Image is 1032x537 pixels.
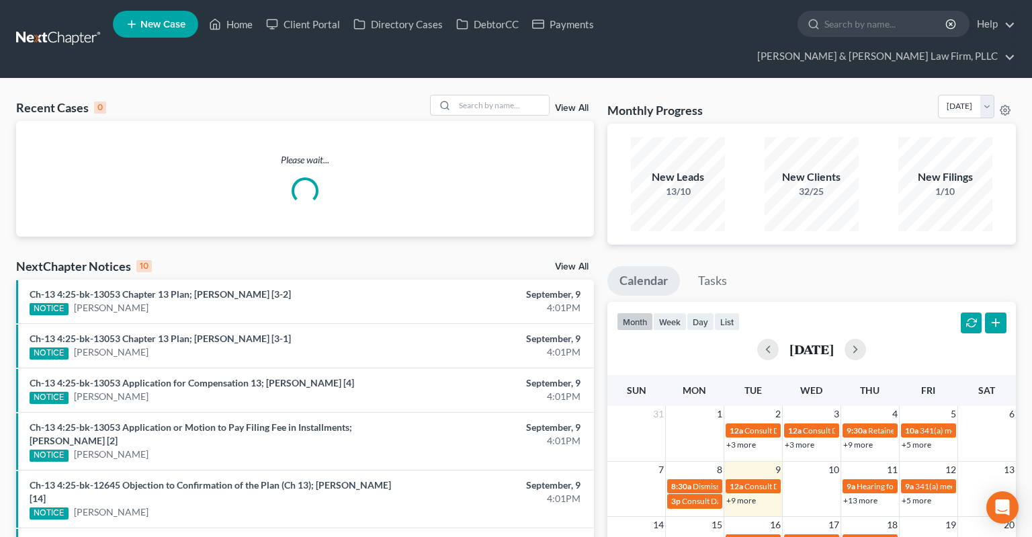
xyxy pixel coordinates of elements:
span: 2 [774,406,782,422]
div: NOTICE [30,450,69,462]
span: Consult Date for [PERSON_NAME] [803,425,925,436]
a: Help [970,12,1015,36]
a: Ch-13 4:25-bk-12645 Objection to Confirmation of the Plan (Ch 13); [PERSON_NAME] [14] [30,479,391,504]
div: September, 9 [406,332,580,345]
span: 15 [710,517,724,533]
span: Sat [978,384,995,396]
a: [PERSON_NAME] [74,390,148,403]
a: [PERSON_NAME] [74,505,148,519]
a: [PERSON_NAME] & [PERSON_NAME] Law Firm, PLLC [750,44,1015,69]
a: Client Portal [259,12,347,36]
a: Tasks [686,266,739,296]
span: 12a [788,425,802,436]
div: Recent Cases [16,99,106,116]
a: Directory Cases [347,12,449,36]
a: View All [555,104,589,113]
a: [PERSON_NAME] [74,301,148,315]
a: +3 more [785,440,814,450]
span: 14 [652,517,665,533]
div: NOTICE [30,303,69,315]
a: +5 more [902,440,931,450]
span: 19 [944,517,957,533]
span: 3p [671,496,681,506]
a: [PERSON_NAME] [74,345,148,359]
button: month [617,313,653,331]
div: NextChapter Notices [16,258,152,274]
a: DebtorCC [449,12,525,36]
a: Calendar [607,266,680,296]
span: 1 [716,406,724,422]
span: 9:30a [847,425,867,436]
span: 5 [949,406,957,422]
span: Tue [744,384,762,396]
button: day [687,313,714,331]
a: +9 more [843,440,873,450]
h3: Monthly Progress [607,102,703,118]
span: Consult Date for [PERSON_NAME] [744,425,867,436]
span: 17 [827,517,841,533]
div: September, 9 [406,421,580,434]
span: 9a [905,481,914,491]
span: 20 [1002,517,1016,533]
span: Sun [627,384,646,396]
input: Search by name... [824,11,947,36]
div: New Leads [631,169,725,185]
a: View All [555,262,589,272]
span: Dismissal Date for [PERSON_NAME][GEOGRAPHIC_DATA] [693,481,902,491]
a: Ch-13 4:25-bk-13053 Application for Compensation 13; [PERSON_NAME] [4] [30,377,354,388]
a: Home [202,12,259,36]
div: 1/10 [898,185,992,198]
span: 9 [774,462,782,478]
span: 11 [886,462,899,478]
span: Wed [800,384,822,396]
span: 9a [847,481,855,491]
div: September, 9 [406,479,580,492]
span: Thu [860,384,879,396]
span: 12a [730,481,743,491]
h2: [DATE] [789,342,834,356]
span: 10 [827,462,841,478]
span: 7 [657,462,665,478]
div: 4:01PM [406,390,580,403]
div: September, 9 [406,376,580,390]
div: Open Intercom Messenger [986,491,1019,524]
span: 31 [652,406,665,422]
span: 12 [944,462,957,478]
span: 13 [1002,462,1016,478]
span: 12a [730,425,743,436]
input: Search by name... [455,95,549,115]
button: week [653,313,687,331]
span: Consult Date for [PERSON_NAME] [744,481,867,491]
p: Please wait... [16,153,594,167]
a: +5 more [902,495,931,505]
div: New Clients [765,169,859,185]
span: 6 [1008,406,1016,422]
button: list [714,313,740,331]
span: Mon [683,384,706,396]
span: New Case [140,19,185,30]
span: 8 [716,462,724,478]
span: Fri [921,384,935,396]
a: Ch-13 4:25-bk-13053 Chapter 13 Plan; [PERSON_NAME] [3-2] [30,288,291,300]
span: 10a [905,425,918,436]
div: 10 [136,260,152,272]
div: 0 [94,101,106,114]
a: +3 more [726,440,756,450]
div: 4:01PM [406,301,580,315]
div: 4:01PM [406,492,580,505]
a: [PERSON_NAME] [74,448,148,461]
div: 4:01PM [406,434,580,448]
div: 32/25 [765,185,859,198]
a: Payments [525,12,601,36]
div: 13/10 [631,185,725,198]
span: 8:30a [671,481,691,491]
div: NOTICE [30,392,69,404]
a: Ch-13 4:25-bk-13053 Application or Motion to Pay Filing Fee in Installments; [PERSON_NAME] [2] [30,421,352,446]
span: Hearing for [PERSON_NAME] [857,481,961,491]
div: 4:01PM [406,345,580,359]
span: 16 [769,517,782,533]
div: NOTICE [30,507,69,520]
div: New Filings [898,169,992,185]
div: September, 9 [406,288,580,301]
span: 3 [832,406,841,422]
